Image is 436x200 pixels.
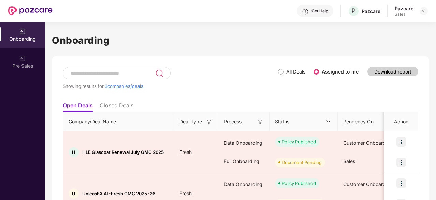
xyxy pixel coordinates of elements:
img: icon [396,137,406,147]
img: icon [396,178,406,188]
div: Sales [395,12,413,17]
img: svg+xml;base64,PHN2ZyBpZD0iSGVscC0zMngzMiIgeG1sbnM9Imh0dHA6Ly93d3cudzMub3JnLzIwMDAvc3ZnIiB3aWR0aD... [302,8,309,15]
span: Deal Type [179,118,202,125]
label: Assigned to me [322,69,359,75]
img: svg+xml;base64,PHN2ZyBpZD0iRHJvcGRvd24tMzJ4MzIiIHhtbG5zPSJodHRwOi8vd3d3LnczLm9yZy8yMDAwL3N2ZyIgd2... [421,8,426,14]
div: Get Help [311,8,328,14]
span: Sales [343,158,355,164]
div: Showing results for [63,83,278,89]
span: 3 companies/deals [105,83,143,89]
div: Policy Published [282,138,316,145]
img: svg+xml;base64,PHN2ZyB3aWR0aD0iMjAiIGhlaWdodD0iMjAiIHZpZXdCb3g9IjAgMCAyMCAyMCIgZmlsbD0ibm9uZSIgeG... [19,55,26,62]
span: Pendency On [343,118,374,125]
li: Closed Deals [100,102,133,112]
h1: Onboarding [52,33,429,48]
span: Fresh [174,190,197,196]
span: Fresh [174,149,197,155]
img: svg+xml;base64,PHN2ZyB3aWR0aD0iMTYiIGhlaWdodD0iMTYiIHZpZXdCb3g9IjAgMCAxNiAxNiIgZmlsbD0ibm9uZSIgeG... [257,119,264,125]
img: New Pazcare Logo [8,6,53,15]
li: Open Deals [63,102,93,112]
div: Policy Published [282,180,316,187]
span: Status [275,118,289,125]
div: Data Onboarding [218,175,270,194]
div: Document Pending [282,159,322,166]
div: Pazcare [395,5,413,12]
label: All Deals [286,69,305,75]
img: icon [396,158,406,167]
span: Customer Onboarding [343,140,393,146]
img: svg+xml;base64,PHN2ZyB3aWR0aD0iMjQiIGhlaWdodD0iMjUiIHZpZXdCb3g9IjAgMCAyNCAyNSIgZmlsbD0ibm9uZSIgeG... [155,69,163,77]
th: Action [384,112,418,131]
div: U [69,188,79,199]
div: H [69,147,79,157]
img: svg+xml;base64,PHN2ZyB3aWR0aD0iMTYiIGhlaWdodD0iMTYiIHZpZXdCb3g9IjAgMCAxNiAxNiIgZmlsbD0ibm9uZSIgeG... [206,119,213,125]
div: Data Onboarding [218,134,270,152]
img: svg+xml;base64,PHN2ZyB3aWR0aD0iMTYiIGhlaWdodD0iMTYiIHZpZXdCb3g9IjAgMCAxNiAxNiIgZmlsbD0ibm9uZSIgeG... [325,119,332,125]
span: Process [224,118,242,125]
button: Download report [367,67,418,76]
span: Customer Onboarding [343,181,393,187]
span: UnleashX.AI-Fresh GMC 2025-26 [82,191,155,196]
div: Full Onboarding [218,152,270,171]
div: Pazcare [362,8,380,14]
span: P [351,7,356,15]
th: Company/Deal Name [63,112,174,131]
span: HLE Glascoat Renewal July GMC 2025 [82,149,164,155]
img: svg+xml;base64,PHN2ZyB3aWR0aD0iMjAiIGhlaWdodD0iMjAiIHZpZXdCb3g9IjAgMCAyMCAyMCIgZmlsbD0ibm9uZSIgeG... [19,28,26,35]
